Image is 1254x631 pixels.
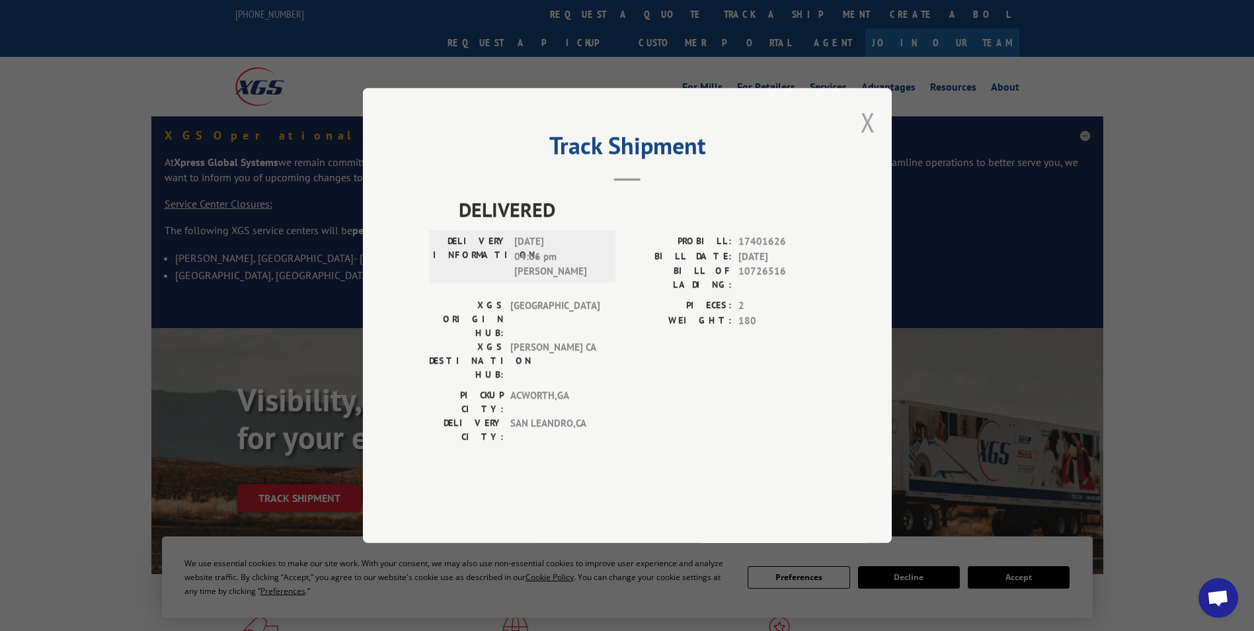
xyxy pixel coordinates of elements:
[429,416,504,444] label: DELIVERY CITY:
[510,388,600,416] span: ACWORTH , GA
[738,298,826,314] span: 2
[433,234,508,279] label: DELIVERY INFORMATION:
[510,416,600,444] span: SAN LEANDRO , CA
[510,298,600,340] span: [GEOGRAPHIC_DATA]
[861,105,875,140] button: Close modal
[627,234,732,249] label: PROBILL:
[429,298,504,340] label: XGS ORIGIN HUB:
[627,249,732,265] label: BILL DATE:
[429,388,504,416] label: PICKUP CITY:
[738,249,826,265] span: [DATE]
[627,298,732,314] label: PIECES:
[429,340,504,382] label: XGS DESTINATION HUB:
[459,194,826,224] span: DELIVERED
[510,340,600,382] span: [PERSON_NAME] CA
[738,314,826,329] span: 180
[627,314,732,329] label: WEIGHT:
[738,264,826,292] span: 10726516
[514,234,604,279] span: [DATE] 04:06 pm [PERSON_NAME]
[738,234,826,249] span: 17401626
[1198,578,1238,618] a: Open chat
[627,264,732,292] label: BILL OF LADING:
[429,136,826,161] h2: Track Shipment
